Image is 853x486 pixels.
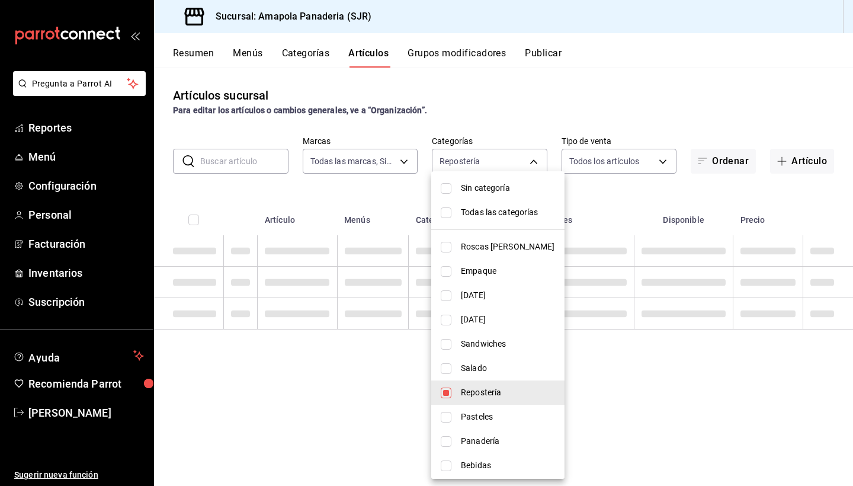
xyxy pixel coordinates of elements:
span: Repostería [461,386,555,399]
span: [DATE] [461,289,555,302]
span: Todas las categorías [461,206,555,219]
span: Pasteles [461,411,555,423]
span: [DATE] [461,314,555,326]
span: Sandwiches [461,338,555,350]
span: Salado [461,362,555,375]
span: Sin categoría [461,182,555,194]
span: Panadería [461,435,555,447]
span: Roscas [PERSON_NAME] [461,241,555,253]
span: Bebidas [461,459,555,472]
span: Empaque [461,265,555,277]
